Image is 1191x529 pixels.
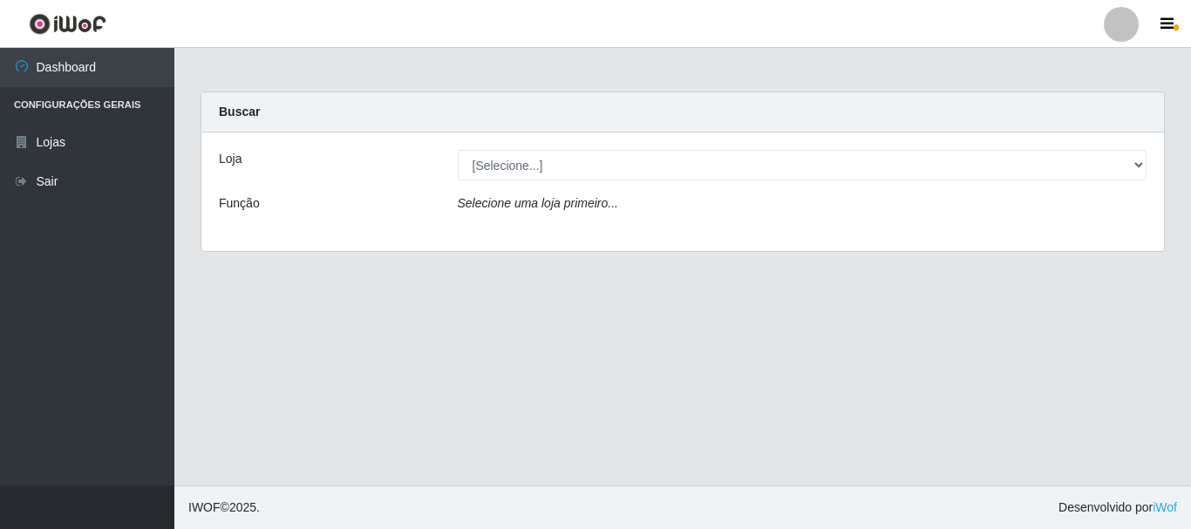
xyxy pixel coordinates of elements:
i: Selecione uma loja primeiro... [458,196,618,210]
strong: Buscar [219,105,260,119]
label: Função [219,194,260,213]
span: © 2025 . [188,498,260,517]
img: CoreUI Logo [29,13,106,35]
span: Desenvolvido por [1058,498,1177,517]
a: iWof [1153,500,1177,514]
label: Loja [219,150,242,168]
span: IWOF [188,500,221,514]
